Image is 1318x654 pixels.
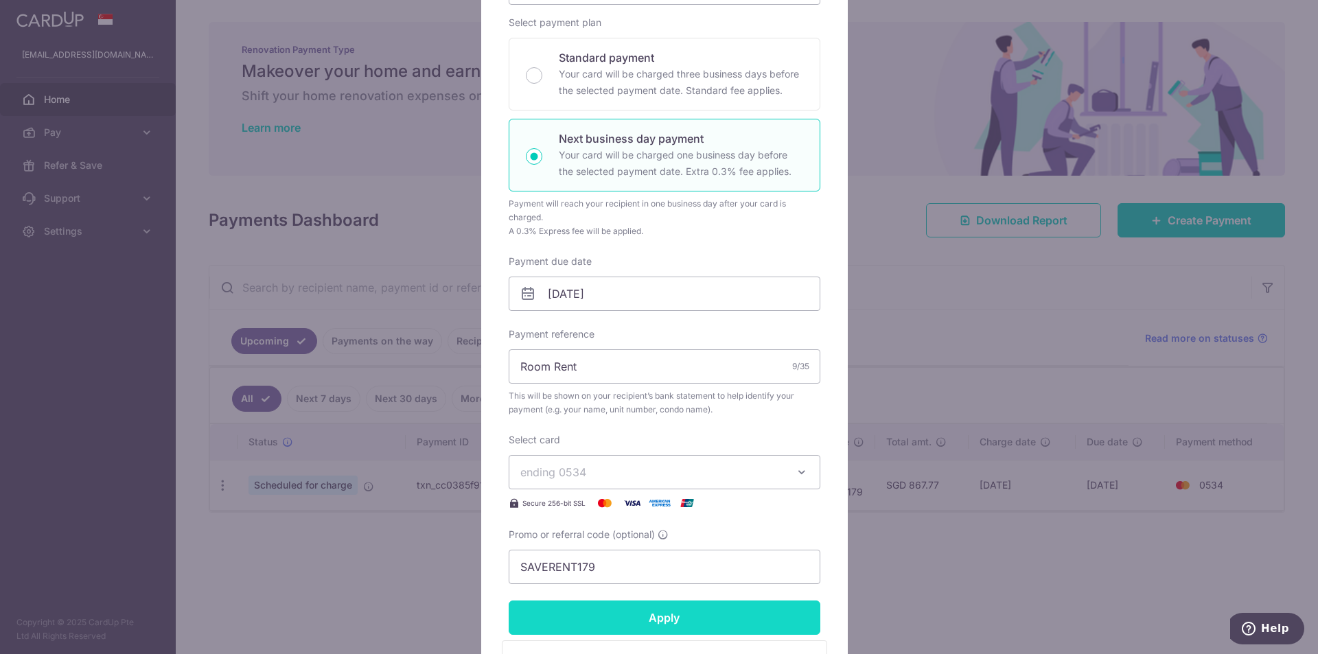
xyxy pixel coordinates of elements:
div: Payment will reach your recipient in one business day after your card is charged. [509,197,820,224]
span: ending 0534 [520,465,586,479]
p: Your card will be charged one business day before the selected payment date. Extra 0.3% fee applies. [559,147,803,180]
img: American Express [646,495,673,511]
input: DD / MM / YYYY [509,277,820,311]
label: Select payment plan [509,16,601,30]
img: Visa [618,495,646,511]
p: Standard payment [559,49,803,66]
p: Next business day payment [559,130,803,147]
div: A 0.3% Express fee will be applied. [509,224,820,238]
label: Select card [509,433,560,447]
img: UnionPay [673,495,701,511]
span: This will be shown on your recipient’s bank statement to help identify your payment (e.g. your na... [509,389,820,417]
img: Mastercard [591,495,618,511]
button: ending 0534 [509,455,820,489]
iframe: Opens a widget where you can find more information [1230,613,1304,647]
span: Secure 256-bit SSL [522,498,586,509]
p: Your card will be charged three business days before the selected payment date. Standard fee appl... [559,66,803,99]
label: Payment due date [509,255,592,268]
label: Payment reference [509,327,594,341]
div: 9/35 [792,360,809,373]
span: Promo or referral code (optional) [509,528,655,541]
input: Apply [509,600,820,635]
